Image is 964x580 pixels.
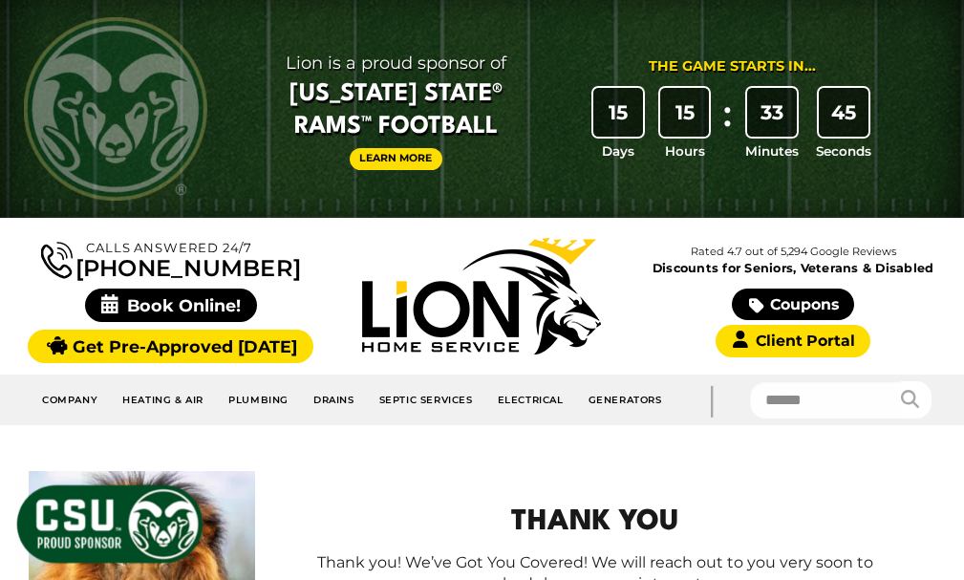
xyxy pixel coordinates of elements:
[641,263,945,275] span: Discounts for Seniors, Veterans & Disabled
[674,375,750,425] div: |
[301,385,367,415] a: Drains
[367,385,485,415] a: Septic Services
[593,88,643,138] div: 15
[665,141,705,161] span: Hours
[350,148,443,170] a: Learn More
[637,242,949,261] p: Rated 4.7 out of 5,294 Google Reviews
[816,141,871,161] span: Seconds
[28,330,313,363] a: Get Pre-Approved [DATE]
[485,385,576,415] a: Electrical
[24,17,207,201] img: CSU Rams logo
[716,325,870,357] a: Client Portal
[745,141,799,161] span: Minutes
[41,239,301,280] a: [PHONE_NUMBER]
[14,483,205,566] img: CSU Sponsor Badge
[85,289,258,322] span: Book Online!
[747,88,797,138] div: 33
[217,385,302,415] a: Plumbing
[111,385,217,415] a: Heating & Air
[286,502,905,545] h1: Thank you
[718,88,737,161] div: :
[660,88,710,138] div: 15
[267,78,525,143] span: [US_STATE] State® Rams™ Football
[649,56,816,77] div: The Game Starts in...
[602,141,634,161] span: Days
[362,238,601,354] img: Lion Home Service
[732,289,854,321] a: Coupons
[31,385,111,415] a: Company
[819,88,868,138] div: 45
[576,385,674,415] a: Generators
[267,48,525,78] span: Lion is a proud sponsor of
